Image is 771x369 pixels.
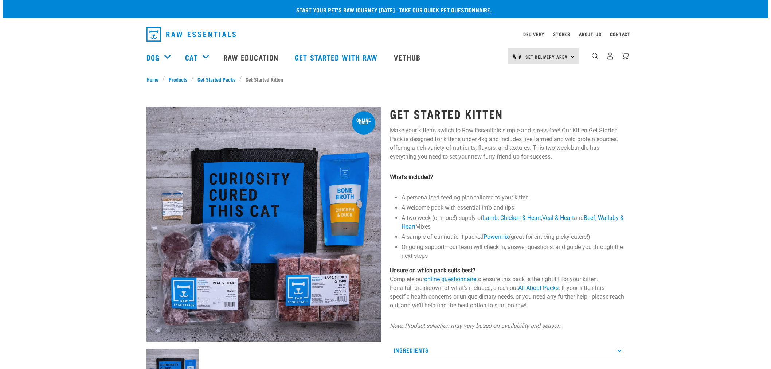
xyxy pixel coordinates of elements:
[402,193,625,202] li: A personalised feeding plan tailored to your kitten
[592,53,599,59] img: home-icon-1@2x.png
[165,75,191,83] a: Products
[194,75,239,83] a: Get Started Packs
[146,75,163,83] a: Home
[287,43,387,72] a: Get started with Raw
[553,33,570,35] a: Stores
[402,214,624,230] a: Beef, Wallaby & Heart
[610,33,630,35] a: Contact
[402,203,625,212] li: A welcome pack with essential info and tips
[523,33,544,35] a: Delivery
[146,75,625,83] nav: breadcrumbs
[402,243,625,260] li: Ongoing support—our team will check in, answer questions, and guide you through the next steps
[146,52,160,63] a: Dog
[390,342,625,358] p: Ingredients
[216,43,287,72] a: Raw Education
[424,276,476,283] a: online questionnaire
[141,24,630,44] nav: dropdown navigation
[621,52,629,60] img: home-icon@2x.png
[185,52,197,63] a: Cat
[518,284,559,291] a: All About Packs
[606,52,614,60] img: user.png
[484,233,509,240] a: Powermix
[512,53,522,59] img: van-moving.png
[579,33,601,35] a: About Us
[402,233,625,241] li: A sample of our nutrient-packed (great for enticing picky eaters!)
[390,322,562,329] em: Note: Product selection may vary based on availability and season.
[390,126,625,161] p: Make your kitten's switch to Raw Essentials simple and stress-free! Our Kitten Get Started Pack i...
[390,266,625,310] p: Complete our to ensure this pack is the right fit for your kitten. For a full breakdown of what's...
[3,43,768,72] nav: dropdown navigation
[387,43,430,72] a: Vethub
[390,107,625,120] h1: Get Started Kitten
[402,214,625,231] li: A two-week (or more!) supply of , and Mixes
[146,27,236,42] img: Raw Essentials Logo
[542,214,574,221] a: Veal & Heart
[525,55,568,58] span: Set Delivery Area
[390,174,433,180] strong: What’s included?
[146,107,381,342] img: NSP Kitten Update
[399,8,492,11] a: take our quick pet questionnaire.
[390,267,475,274] strong: Unsure on which pack suits best?
[483,214,541,221] a: Lamb, Chicken & Heart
